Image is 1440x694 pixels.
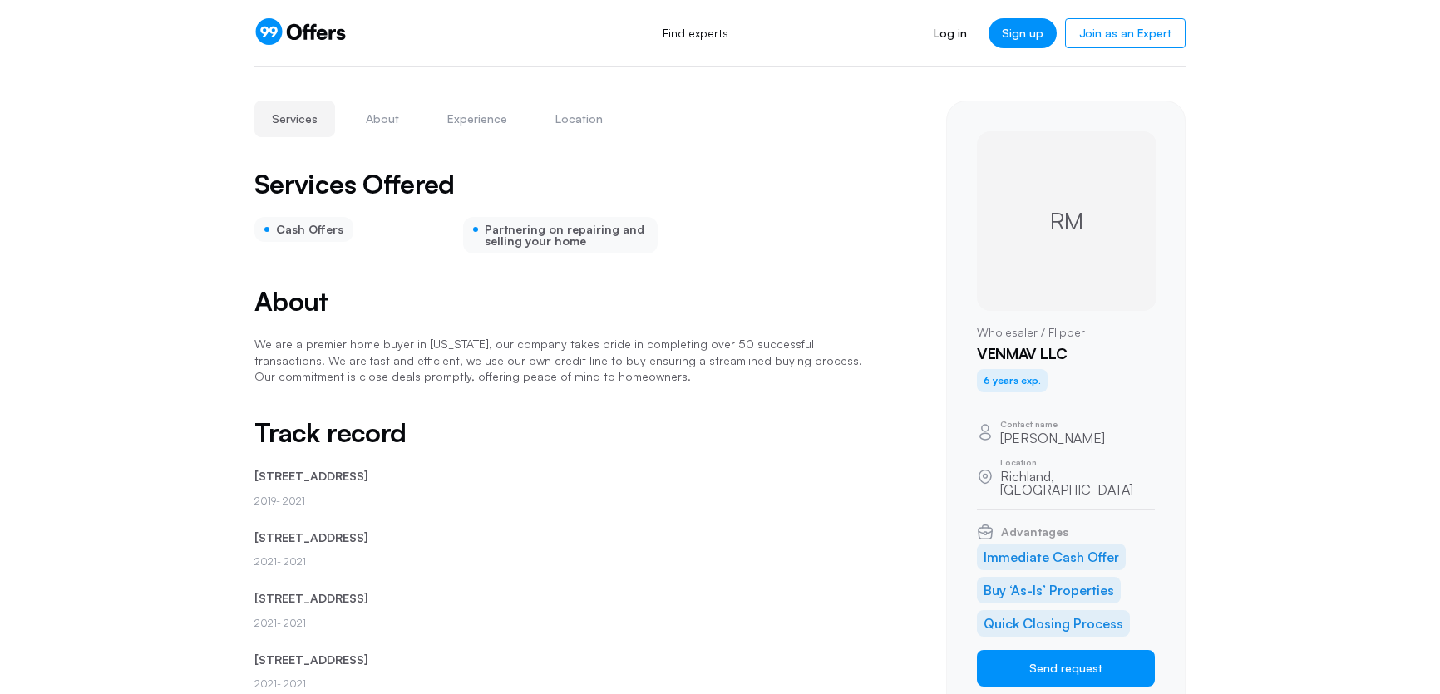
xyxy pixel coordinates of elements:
h2: Services Offered [254,170,455,197]
p: [STREET_ADDRESS] [254,529,866,547]
button: About [348,101,417,137]
button: Send request [977,650,1155,687]
li: Quick Closing Process [977,610,1130,637]
p: Location [1000,458,1155,466]
p: 2021 [254,554,866,569]
p: Richland, [GEOGRAPHIC_DATA] [1000,470,1155,496]
p: [PERSON_NAME] [1000,431,1105,445]
div: Cash Offers [254,217,353,242]
p: 2021 [254,676,866,692]
p: Contact name [1000,420,1105,428]
span: - 2021 [277,555,306,568]
li: Immediate Cash Offer [977,544,1126,570]
button: Services [254,101,335,137]
p: [STREET_ADDRESS] [254,651,866,669]
div: 6 years exp. [977,369,1048,392]
span: Advantages [1001,526,1068,538]
p: 2019 [254,493,866,509]
p: [STREET_ADDRESS] [254,589,866,608]
span: - 2021 [277,677,306,690]
a: Find experts [644,15,747,52]
div: Partnering on repairing and selling your home [463,217,658,253]
h2: Track record [254,418,866,447]
button: Location [538,101,620,137]
span: RM [1050,204,1083,237]
a: Log in [920,18,979,48]
span: - 2021 [276,495,305,507]
p: [STREET_ADDRESS] [254,467,866,485]
p: 2021 [254,615,866,631]
p: We are a premier home buyer in [US_STATE], our company takes pride in completing over 50 successf... [254,336,866,385]
h1: VENMAV LLC [977,345,1155,363]
span: - 2021 [277,617,306,629]
a: Join as an Expert [1065,18,1186,48]
h2: About [254,287,866,316]
p: Wholesaler / Flipper [977,324,1155,341]
button: Experience [430,101,525,137]
li: Buy ‘As-Is’ Properties [977,577,1121,603]
a: Sign up [989,18,1057,48]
